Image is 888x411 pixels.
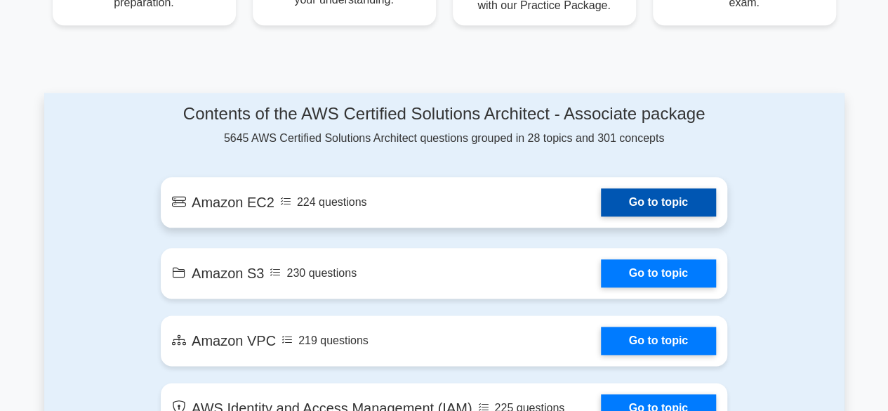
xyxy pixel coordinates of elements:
[161,104,727,147] div: 5645 AWS Certified Solutions Architect questions grouped in 28 topics and 301 concepts
[601,259,716,287] a: Go to topic
[601,327,716,355] a: Go to topic
[601,188,716,216] a: Go to topic
[161,104,727,124] h4: Contents of the AWS Certified Solutions Architect - Associate package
